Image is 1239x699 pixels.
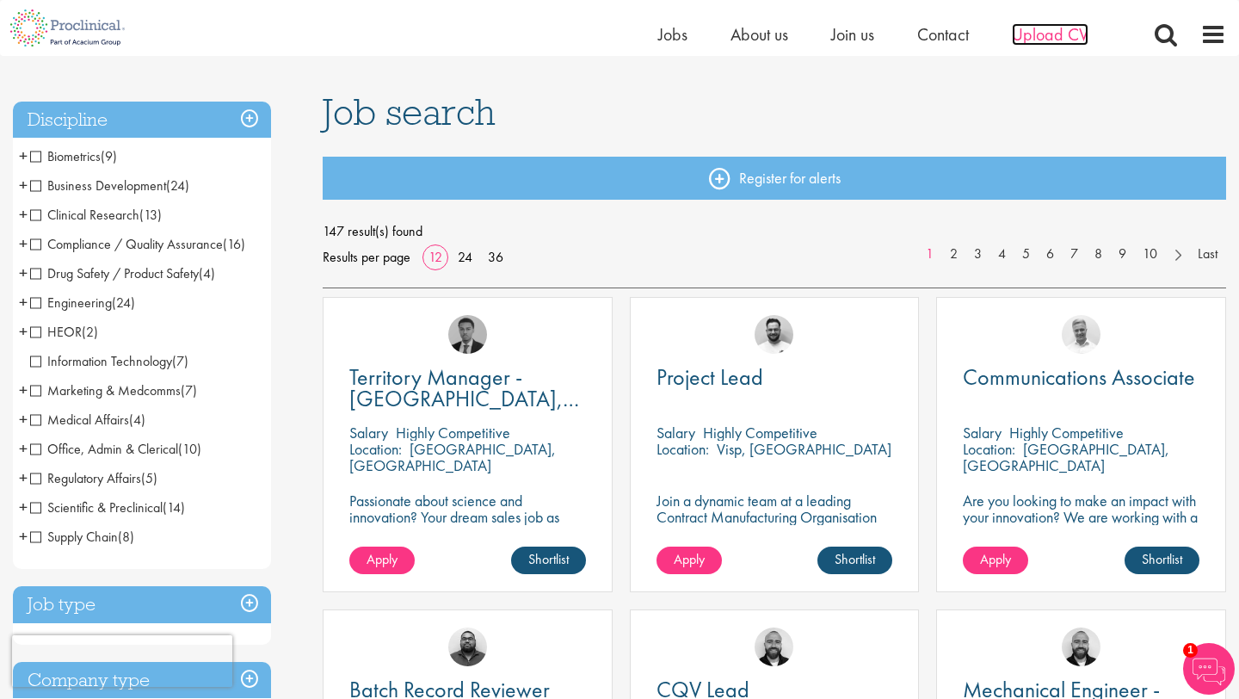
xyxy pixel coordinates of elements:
span: Salary [349,423,388,442]
p: Join a dynamic team at a leading Contract Manufacturing Organisation (CMO) and contribute to grou... [656,492,893,574]
span: Engineering [30,294,135,312]
a: About us [730,23,788,46]
a: 7 [1062,244,1087,264]
span: (16) [223,235,245,253]
span: Communications Associate [963,362,1195,392]
span: (4) [199,264,215,282]
span: (13) [139,206,162,224]
a: Apply [963,547,1028,574]
span: (4) [129,411,145,429]
span: Location: [963,439,1015,459]
span: Supply Chain [30,528,118,546]
span: (2) [82,323,98,341]
p: [GEOGRAPHIC_DATA], [GEOGRAPHIC_DATA] [349,439,556,475]
span: Medical Affairs [30,411,145,429]
a: Contact [917,23,969,46]
a: 6 [1038,244,1063,264]
a: Join us [831,23,874,46]
img: Jordan Kiely [1062,628,1100,666]
span: + [19,143,28,169]
span: + [19,289,28,315]
span: Office, Admin & Clerical [30,440,178,458]
p: Visp, [GEOGRAPHIC_DATA] [717,439,891,459]
span: (8) [118,528,134,546]
span: 147 result(s) found [323,219,1226,244]
span: Compliance / Quality Assurance [30,235,245,253]
span: + [19,231,28,257]
span: Office, Admin & Clerical [30,440,201,458]
a: 9 [1110,244,1135,264]
span: (24) [166,176,189,195]
span: + [19,494,28,520]
p: [GEOGRAPHIC_DATA], [GEOGRAPHIC_DATA] [963,439,1169,475]
img: Ashley Bennett [448,628,487,666]
span: Drug Safety / Product Safety [30,264,199,282]
span: Engineering [30,294,112,312]
a: 24 [452,248,478,266]
span: + [19,377,28,403]
img: Jordan Kiely [755,628,793,666]
span: + [19,172,28,198]
span: Marketing & Medcomms [30,381,197,399]
span: Biometrics [30,147,101,165]
p: Passionate about science and innovation? Your dream sales job as Territory Manager awaits! [349,492,586,541]
a: Territory Manager - [GEOGRAPHIC_DATA], [GEOGRAPHIC_DATA] [349,367,586,410]
h3: Discipline [13,102,271,139]
a: Upload CV [1012,23,1088,46]
span: Location: [349,439,402,459]
span: Scientific & Preclinical [30,498,185,517]
span: Regulatory Affairs [30,469,141,487]
span: HEOR [30,323,82,341]
p: Highly Competitive [703,423,817,442]
span: Location: [656,439,709,459]
span: (10) [178,440,201,458]
h3: Job type [13,586,271,623]
a: Register for alerts [323,157,1226,200]
span: 1 [1183,643,1198,658]
span: + [19,406,28,432]
span: + [19,436,28,461]
a: Shortlist [1125,547,1199,574]
span: Clinical Research [30,206,139,224]
span: Scientific & Preclinical [30,498,163,517]
img: Carl Gbolade [448,315,487,354]
span: (7) [172,352,188,370]
a: 10 [1134,244,1166,264]
span: Compliance / Quality Assurance [30,235,223,253]
span: Drug Safety / Product Safety [30,264,215,282]
img: Joshua Bye [1062,315,1100,354]
span: Apply [674,550,705,568]
span: Salary [656,423,695,442]
span: Information Technology [30,352,172,370]
p: Highly Competitive [396,423,510,442]
a: 4 [989,244,1014,264]
a: Shortlist [511,547,586,574]
img: Emile De Beer [755,315,793,354]
span: Territory Manager - [GEOGRAPHIC_DATA], [GEOGRAPHIC_DATA] [349,362,579,435]
span: (14) [163,498,185,517]
a: Shortlist [817,547,892,574]
p: Highly Competitive [1009,423,1124,442]
span: Clinical Research [30,206,162,224]
span: (24) [112,294,135,312]
span: + [19,260,28,286]
span: Business Development [30,176,166,195]
img: Chatbot [1183,643,1235,695]
span: + [19,201,28,227]
a: Jobs [658,23,687,46]
span: + [19,523,28,549]
a: 8 [1086,244,1111,264]
a: Apply [349,547,415,574]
